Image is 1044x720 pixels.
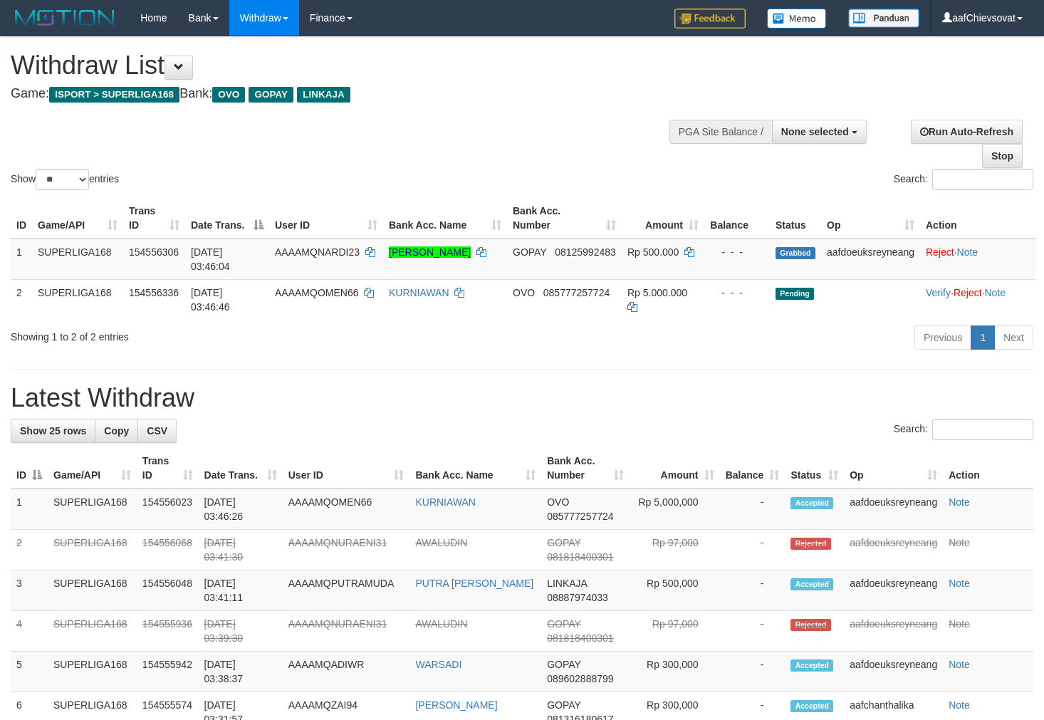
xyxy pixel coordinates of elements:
[415,578,533,589] a: PUTRA [PERSON_NAME]
[627,246,679,258] span: Rp 500.000
[790,619,830,631] span: Rejected
[932,419,1033,440] input: Search:
[415,537,467,548] a: AWALUDIN
[11,87,682,101] h4: Game: Bank:
[547,618,580,630] span: GOPAY
[547,592,608,603] span: Copy 08887974033 to clipboard
[894,169,1033,190] label: Search:
[49,87,179,103] span: ISPORT > SUPERLIGA168
[720,448,785,489] th: Balance: activate to sort column ascending
[11,652,48,692] td: 5
[932,169,1033,190] input: Search:
[283,570,410,611] td: AAAAMQPUTRAMUDA
[137,419,177,443] a: CSV
[622,198,704,239] th: Amount: activate to sort column ascending
[415,659,461,670] a: WARSADI
[630,530,720,570] td: Rp 97,000
[199,652,283,692] td: [DATE] 03:38:37
[48,652,137,692] td: SUPERLIGA168
[971,325,995,350] a: 1
[543,287,610,298] span: Copy 085777257724 to clipboard
[772,120,867,144] button: None selected
[389,246,471,258] a: [PERSON_NAME]
[790,700,833,712] span: Accepted
[949,618,970,630] a: Note
[48,611,137,652] td: SUPERLIGA168
[949,578,970,589] a: Note
[297,87,350,103] span: LINKAJA
[11,611,48,652] td: 4
[555,246,616,258] span: Copy 08125992483 to clipboard
[914,325,971,350] a: Previous
[630,570,720,611] td: Rp 500,000
[630,489,720,530] td: Rp 5,000,000
[994,325,1033,350] a: Next
[984,287,1006,298] a: Note
[11,448,48,489] th: ID: activate to sort column descending
[11,279,32,320] td: 2
[513,246,546,258] span: GOPAY
[943,448,1033,489] th: Action
[844,652,943,692] td: aafdoeuksreyneang
[547,537,580,548] span: GOPAY
[415,496,476,508] a: KURNIAWAN
[283,448,410,489] th: User ID: activate to sort column ascending
[507,198,622,239] th: Bank Acc. Number: activate to sort column ascending
[48,489,137,530] td: SUPERLIGA168
[781,126,849,137] span: None selected
[674,9,746,28] img: Feedback.jpg
[926,246,954,258] a: Reject
[920,279,1036,320] td: · ·
[11,530,48,570] td: 2
[848,9,919,28] img: panduan.png
[547,632,613,644] span: Copy 081818400301 to clipboard
[547,496,569,508] span: OVO
[249,87,293,103] span: GOPAY
[954,287,982,298] a: Reject
[137,448,199,489] th: Trans ID: activate to sort column ascending
[790,659,833,672] span: Accepted
[11,198,32,239] th: ID
[821,198,920,239] th: Op: activate to sort column ascending
[11,384,1033,412] h1: Latest Withdraw
[11,239,32,280] td: 1
[767,9,827,28] img: Button%20Memo.svg
[199,448,283,489] th: Date Trans.: activate to sort column ascending
[513,287,535,298] span: OVO
[949,537,970,548] a: Note
[790,497,833,509] span: Accepted
[32,239,123,280] td: SUPERLIGA168
[949,659,970,670] a: Note
[11,51,682,80] h1: Withdraw List
[844,611,943,652] td: aafdoeuksreyneang
[821,239,920,280] td: aafdoeuksreyneang
[776,288,814,300] span: Pending
[32,198,123,239] th: Game/API: activate to sort column ascending
[409,448,541,489] th: Bank Acc. Name: activate to sort column ascending
[415,699,497,711] a: [PERSON_NAME]
[199,611,283,652] td: [DATE] 03:39:30
[11,169,119,190] label: Show entries
[844,448,943,489] th: Op: activate to sort column ascending
[704,198,770,239] th: Balance
[123,198,185,239] th: Trans ID: activate to sort column ascending
[720,570,785,611] td: -
[283,489,410,530] td: AAAAMQOMEN66
[104,425,129,437] span: Copy
[541,448,629,489] th: Bank Acc. Number: activate to sort column ascending
[199,489,283,530] td: [DATE] 03:46:26
[48,570,137,611] td: SUPERLIGA168
[785,448,844,489] th: Status: activate to sort column ascending
[137,530,199,570] td: 154556068
[720,489,785,530] td: -
[383,198,507,239] th: Bank Acc. Name: activate to sort column ascending
[720,611,785,652] td: -
[48,448,137,489] th: Game/API: activate to sort column ascending
[11,570,48,611] td: 3
[147,425,167,437] span: CSV
[844,570,943,611] td: aafdoeuksreyneang
[630,611,720,652] td: Rp 97,000
[710,286,764,300] div: - - -
[11,489,48,530] td: 1
[920,239,1036,280] td: ·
